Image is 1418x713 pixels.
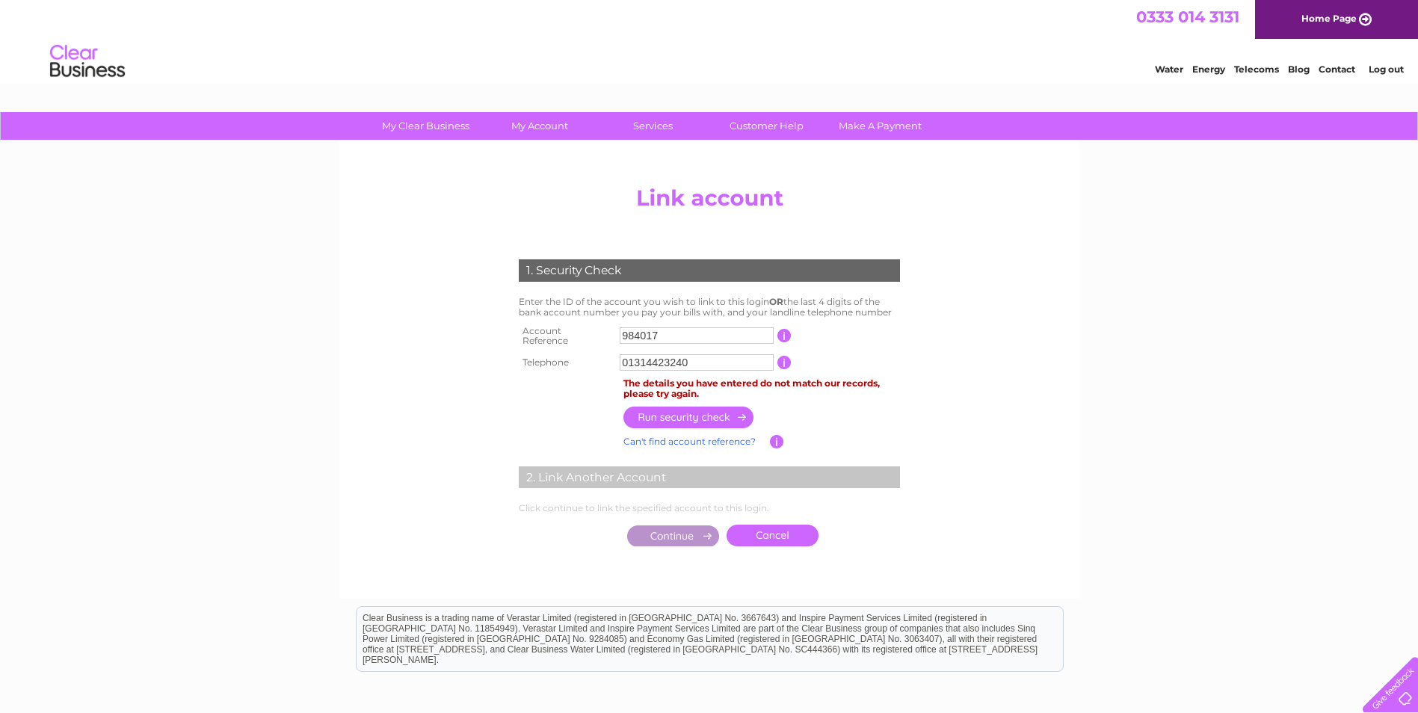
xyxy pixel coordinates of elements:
[519,466,900,489] div: 2. Link Another Account
[623,436,756,447] a: Can't find account reference?
[515,351,617,374] th: Telephone
[705,112,828,140] a: Customer Help
[49,39,126,84] img: logo.png
[515,499,904,517] td: Click continue to link the specified account to this login.
[1136,7,1239,26] a: 0333 014 3131
[819,112,942,140] a: Make A Payment
[777,356,792,369] input: Information
[515,321,617,351] th: Account Reference
[519,259,900,282] div: 1. Security Check
[777,329,792,342] input: Information
[1192,64,1225,75] a: Energy
[1234,64,1279,75] a: Telecoms
[364,112,487,140] a: My Clear Business
[769,296,783,307] b: OR
[1288,64,1310,75] a: Blog
[478,112,601,140] a: My Account
[1155,64,1183,75] a: Water
[627,525,719,546] input: Submit
[357,8,1063,72] div: Clear Business is a trading name of Verastar Limited (registered in [GEOGRAPHIC_DATA] No. 3667643...
[770,435,784,448] input: Information
[591,112,715,140] a: Services
[1369,64,1404,75] a: Log out
[623,378,900,399] div: The details you have entered do not match our records, please try again.
[1319,64,1355,75] a: Contact
[515,293,904,321] td: Enter the ID of the account you wish to link to this login the last 4 digits of the bank account ...
[727,525,819,546] a: Cancel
